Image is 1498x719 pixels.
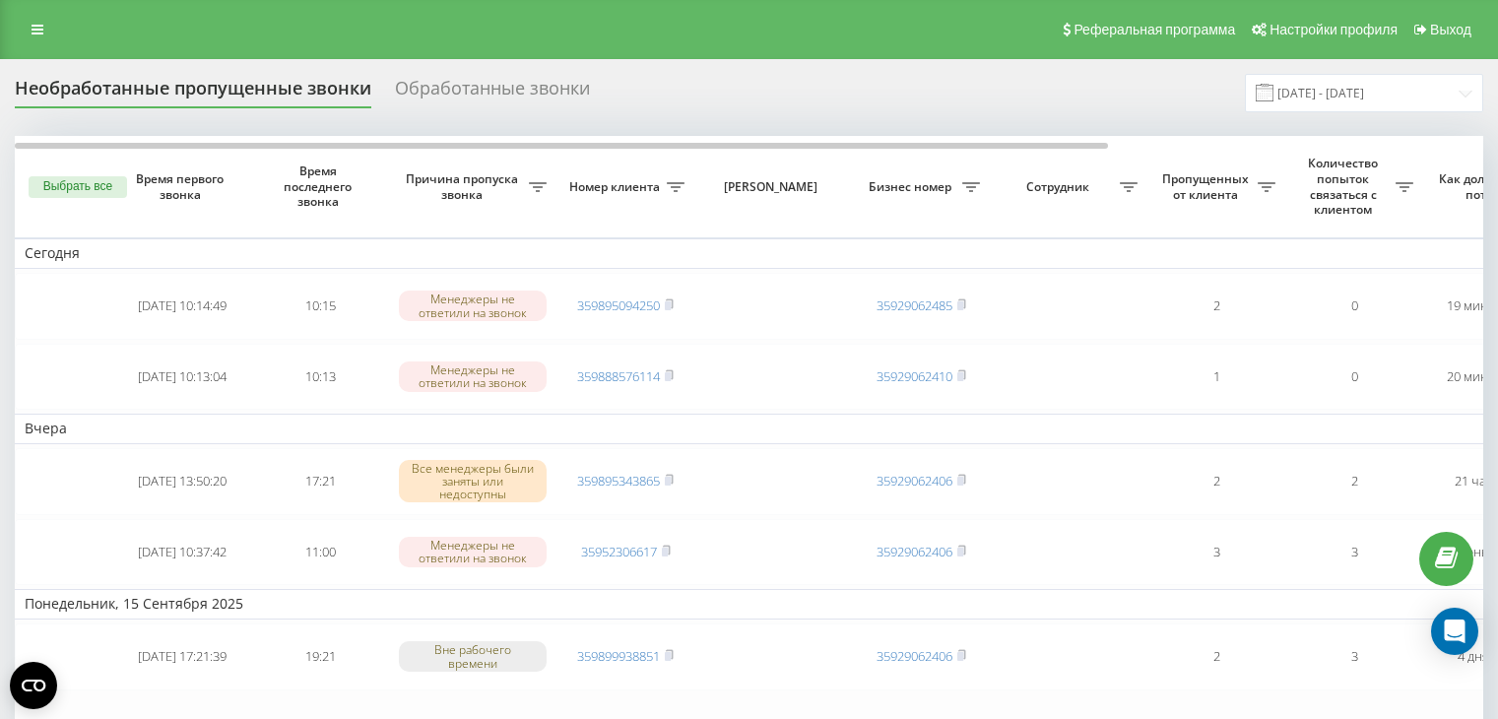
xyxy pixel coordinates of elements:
[113,344,251,411] td: [DATE] 10:13:04
[581,543,657,560] a: 35952306617
[1285,519,1423,586] td: 3
[1147,344,1285,411] td: 1
[251,448,389,515] td: 17:21
[399,641,547,671] div: Вне рабочего времени
[1285,448,1423,515] td: 2
[1270,22,1398,37] span: Настройки профиля
[251,519,389,586] td: 11:00
[399,460,547,503] div: Все менеджеры были заняты или недоступны
[877,647,952,665] a: 35929062406
[10,662,57,709] button: Open CMP widget
[1285,623,1423,690] td: 3
[577,472,660,490] a: 359895343865
[113,623,251,690] td: [DATE] 17:21:39
[1430,22,1471,37] span: Выход
[1157,171,1258,202] span: Пропущенных от клиента
[399,291,547,320] div: Менеджеры не ответили на звонок
[877,367,952,385] a: 35929062410
[1000,179,1120,195] span: Сотрудник
[113,519,251,586] td: [DATE] 10:37:42
[1285,344,1423,411] td: 0
[1147,623,1285,690] td: 2
[399,537,547,566] div: Менеджеры не ответили на звонок
[877,296,952,314] a: 35929062485
[113,448,251,515] td: [DATE] 13:50:20
[577,647,660,665] a: 359899938851
[577,296,660,314] a: 359895094250
[15,78,371,108] div: Необработанные пропущенные звонки
[251,344,389,411] td: 10:13
[399,171,529,202] span: Причина пропуска звонка
[1147,519,1285,586] td: 3
[566,179,667,195] span: Номер клиента
[1431,608,1478,655] div: Open Intercom Messenger
[113,273,251,340] td: [DATE] 10:14:49
[711,179,835,195] span: [PERSON_NAME]
[862,179,962,195] span: Бизнес номер
[1285,273,1423,340] td: 0
[395,78,590,108] div: Обработанные звонки
[577,367,660,385] a: 359888576114
[1147,448,1285,515] td: 2
[1295,156,1396,217] span: Количество попыток связаться с клиентом
[877,472,952,490] a: 35929062406
[399,361,547,391] div: Менеджеры не ответили на звонок
[877,543,952,560] a: 35929062406
[129,171,235,202] span: Время первого звонка
[29,176,127,198] button: Выбрать все
[267,163,373,210] span: Время последнего звонка
[251,273,389,340] td: 10:15
[1074,22,1235,37] span: Реферальная программа
[251,623,389,690] td: 19:21
[1147,273,1285,340] td: 2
